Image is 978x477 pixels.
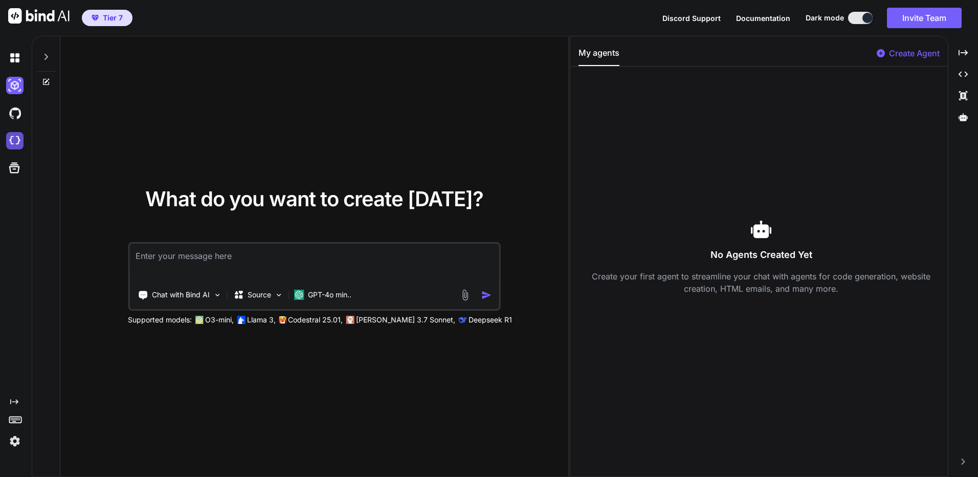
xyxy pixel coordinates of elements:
button: premiumTier 7 [82,10,132,26]
img: settings [6,432,24,450]
img: attachment [459,289,471,301]
button: Discord Support [662,13,721,24]
p: [PERSON_NAME] 3.7 Sonnet, [356,315,455,325]
h3: No Agents Created Yet [579,248,944,262]
img: githubDark [6,104,24,122]
p: Create your first agent to streamline your chat with agents for code generation, website creation... [579,270,944,295]
img: cloudideIcon [6,132,24,149]
span: Dark mode [806,13,844,23]
span: Tier 7 [103,13,123,23]
img: GPT-4o mini [294,290,304,300]
img: darkAi-studio [6,77,24,94]
p: Chat with Bind AI [152,290,210,300]
span: Discord Support [662,14,721,23]
p: Create Agent [889,47,940,59]
img: Pick Tools [213,291,221,299]
p: Codestral 25.01, [288,315,343,325]
p: Llama 3, [247,315,276,325]
img: darkChat [6,49,24,67]
button: My agents [579,47,619,66]
p: Deepseek R1 [469,315,512,325]
img: Mistral-AI [279,316,286,323]
p: Supported models: [128,315,192,325]
img: claude [458,316,466,324]
button: Invite Team [887,8,962,28]
span: What do you want to create [DATE]? [145,186,483,211]
img: Pick Models [274,291,283,299]
img: icon [481,290,492,300]
img: GPT-4 [195,316,203,324]
img: premium [92,15,99,21]
p: GPT-4o min.. [308,290,351,300]
p: Source [248,290,271,300]
img: Llama2 [237,316,245,324]
img: Bind AI [8,8,70,24]
img: claude [346,316,354,324]
button: Documentation [736,13,790,24]
p: O3-mini, [205,315,234,325]
span: Documentation [736,14,790,23]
